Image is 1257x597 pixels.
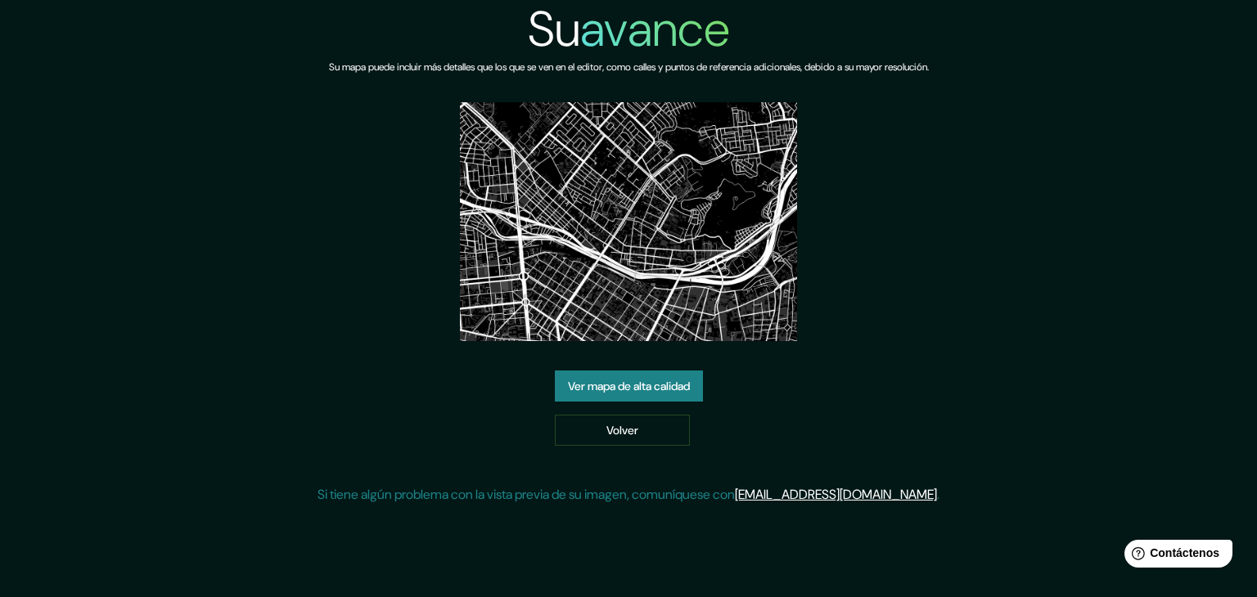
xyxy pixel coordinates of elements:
[329,61,929,74] font: Su mapa puede incluir más detalles que los que se ven en el editor, como calles y puntos de refer...
[735,486,937,503] a: [EMAIL_ADDRESS][DOMAIN_NAME]
[555,370,703,402] a: Ver mapa de alta calidad
[460,102,797,341] img: vista previa del mapa creado
[555,415,690,446] a: Volver
[568,379,690,393] font: Ver mapa de alta calidad
[1111,533,1239,579] iframe: Lanzador de widgets de ayuda
[937,486,939,503] font: .
[606,423,638,438] font: Volver
[318,486,735,503] font: Si tiene algún problema con la vista previa de su imagen, comuníquese con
